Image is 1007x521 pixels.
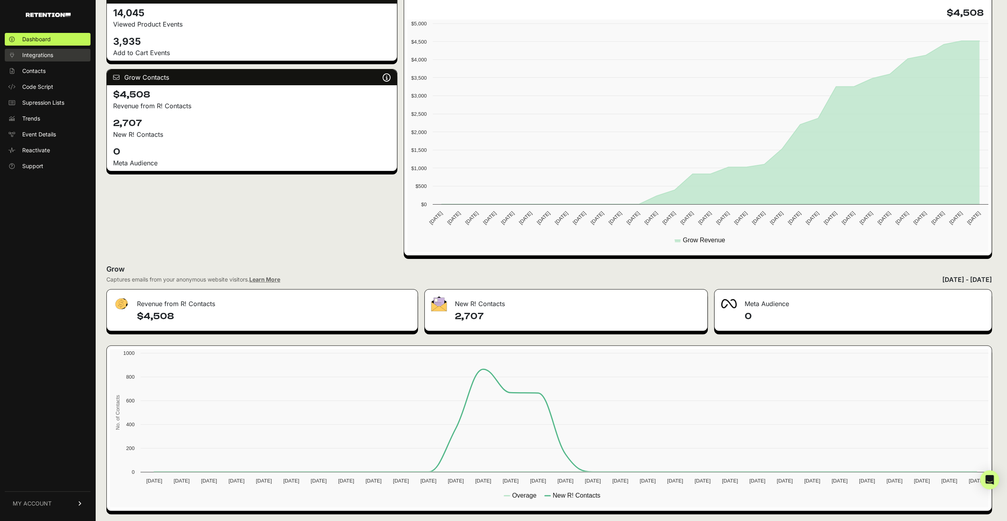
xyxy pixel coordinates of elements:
text: [DATE] [530,478,546,484]
span: Event Details [22,130,56,138]
text: [DATE] [366,478,381,484]
text: [DATE] [554,210,569,226]
h4: $4,508 [113,88,391,101]
text: $2,000 [411,129,427,135]
span: Contacts [22,67,46,75]
text: [DATE] [822,210,838,226]
text: 600 [126,398,135,404]
h4: 0 [745,310,985,323]
p: Add to Cart Events [113,48,391,57]
a: Contacts [5,65,90,77]
text: [DATE] [914,478,930,484]
a: Event Details [5,128,90,141]
h4: 2,707 [455,310,701,323]
span: Support [22,162,43,170]
text: $5,000 [411,21,427,27]
text: [DATE] [876,210,891,226]
text: [DATE] [894,210,910,226]
text: [DATE] [640,478,656,484]
text: $4,000 [411,57,427,63]
div: Open Intercom Messenger [980,470,999,489]
text: [DATE] [311,478,327,484]
text: Grow Revenue [683,237,725,243]
a: MY ACCOUNT [5,491,90,515]
text: [DATE] [518,210,533,226]
text: 400 [126,421,135,427]
text: [DATE] [585,478,601,484]
text: [DATE] [557,478,573,484]
a: Dashboard [5,33,90,46]
text: [DATE] [787,210,802,226]
text: 0 [132,469,135,475]
a: Support [5,160,90,172]
text: $0 [421,201,427,207]
text: [DATE] [695,478,710,484]
span: Code Script [22,83,53,91]
text: [DATE] [393,478,409,484]
text: [DATE] [607,210,623,226]
h4: 3,935 [113,35,391,48]
text: [DATE] [968,478,984,484]
text: [DATE] [283,478,299,484]
img: fa-meta-2f981b61bb99beabf952f7030308934f19ce035c18b003e963880cc3fabeebb7.png [721,299,737,308]
span: MY ACCOUNT [13,500,52,508]
text: [DATE] [912,210,928,226]
text: [DATE] [475,478,491,484]
span: Dashboard [22,35,51,43]
text: [DATE] [930,210,945,226]
text: $1,500 [411,147,427,153]
h4: 14,045 [113,7,391,19]
text: [DATE] [805,210,820,226]
p: Viewed Product Events [113,19,391,29]
text: [DATE] [464,210,479,226]
text: [DATE] [420,478,436,484]
a: Learn More [249,276,280,283]
text: 800 [126,374,135,380]
text: [DATE] [446,210,462,226]
text: [DATE] [201,478,217,484]
text: [DATE] [697,210,712,226]
text: [DATE] [256,478,272,484]
h4: $4,508 [137,310,411,323]
div: New R! Contacts [425,289,707,313]
h4: $4,508 [947,7,984,19]
h4: 0 [113,146,391,158]
text: [DATE] [572,210,587,226]
div: Revenue from R! Contacts [107,289,418,313]
text: [DATE] [722,478,738,484]
a: Trends [5,112,90,125]
text: [DATE] [503,478,518,484]
img: Retention.com [26,13,71,17]
text: [DATE] [751,210,766,226]
text: [DATE] [625,210,641,226]
span: Trends [22,115,40,123]
text: [DATE] [661,210,677,226]
text: [DATE] [840,210,856,226]
text: [DATE] [777,478,793,484]
span: Reactivate [22,146,50,154]
img: fa-envelope-19ae18322b30453b285274b1b8af3d052b27d846a4fbe8435d1a52b978f639a2.png [431,296,447,311]
span: Supression Lists [22,99,64,107]
text: $3,500 [411,75,427,81]
a: Code Script [5,80,90,93]
text: [DATE] [146,478,162,484]
text: [DATE] [229,478,245,484]
text: [DATE] [768,210,784,226]
text: [DATE] [749,478,765,484]
text: [DATE] [643,210,658,226]
div: [DATE] - [DATE] [942,275,992,284]
text: [DATE] [482,210,497,226]
text: [DATE] [948,210,963,226]
text: $3,000 [411,93,427,99]
text: [DATE] [173,478,189,484]
text: $4,500 [411,39,427,45]
text: 200 [126,445,135,451]
text: [DATE] [858,210,874,226]
text: [DATE] [338,478,354,484]
a: Supression Lists [5,96,90,109]
text: No. of Contacts [115,395,121,430]
p: Revenue from R! Contacts [113,101,391,111]
text: [DATE] [589,210,605,226]
div: Meta Audience [113,158,391,168]
text: [DATE] [859,478,875,484]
